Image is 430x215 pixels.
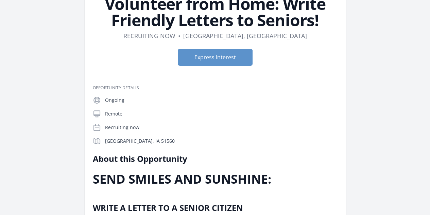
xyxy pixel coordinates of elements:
button: Express Interest [178,49,253,66]
dd: [GEOGRAPHIC_DATA], [GEOGRAPHIC_DATA] [183,31,307,41]
p: Remote [105,110,338,117]
h1: SEND SMILES AND SUNSHINE: [93,172,292,186]
p: Recruiting now [105,124,338,131]
h2: WRITE A LETTER TO A SENIOR CITIZEN [93,202,292,213]
p: [GEOGRAPHIC_DATA], IA 51560 [105,138,338,144]
div: • [178,31,180,41]
h3: Opportunity Details [93,85,338,91]
h2: About this Opportunity [93,153,292,164]
dd: Recruiting now [123,31,175,41]
p: Ongoing [105,97,338,104]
